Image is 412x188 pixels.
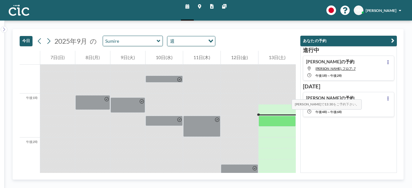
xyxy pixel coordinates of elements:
[300,36,397,46] button: あなたの予約
[327,110,330,114] font: ～
[22,38,30,43] font: 今日
[269,55,286,60] font: 13日(土)
[306,59,354,64] font: [PERSON_NAME]の予約
[330,110,342,114] font: 午後6時
[193,55,210,60] font: 11日(木)
[156,55,173,60] font: 10日(水)
[315,67,356,70] span: このリソースは存在しないか有効です。確認してください
[333,102,359,106] font: をご予約下さい。
[121,55,135,60] font: 9日(火)
[9,5,29,16] img: 組織ロゴ
[20,36,33,47] button: 今日
[303,47,319,53] font: 進行中
[103,36,157,46] input: Sumire
[231,55,248,60] font: 12日(金)
[86,55,100,60] font: 8日(月)
[356,8,361,13] font: SM
[330,74,342,77] font: 午後2時
[51,55,65,60] font: 7日(日)
[90,37,97,45] font: の
[321,102,324,106] font: で
[54,37,87,45] font: 2025年9月
[315,74,327,77] font: 午後1時
[176,38,204,45] input: オプションを検索
[366,8,397,13] font: [PERSON_NAME]
[315,110,327,114] font: 午後4時
[303,83,320,90] font: [DATE]
[324,102,333,106] font: 13:30
[327,74,330,77] font: ～
[167,36,215,46] div: オプションを検索
[26,140,38,144] font: 午後2時
[26,96,38,100] font: 午後1時
[295,102,321,106] font: [PERSON_NAME]
[306,95,354,101] font: [PERSON_NAME]の予約
[303,38,326,43] font: あなたの予約
[170,38,174,44] font: 週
